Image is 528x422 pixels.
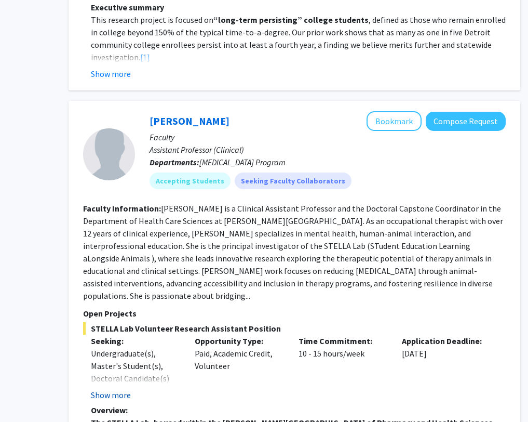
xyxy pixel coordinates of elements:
p: Opportunity Type: [195,335,283,347]
strong: “long-term persisting” college students [213,15,369,25]
fg-read-more: [PERSON_NAME] is a Clinical Assistant Professor and the Doctoral Capstone Coordinator in the Depa... [83,203,503,301]
b: Departments: [150,157,199,167]
p: This research project is focused on , defined as those who remain enrolled in college beyond 150%... [91,14,506,63]
button: Show more [91,389,131,401]
p: Open Projects [83,307,506,320]
span: [MEDICAL_DATA] Program [199,157,286,167]
mat-chip: Accepting Students [150,173,231,189]
button: Add Christine Kivlen to Bookmarks [367,111,422,131]
p: Time Commitment: [299,335,387,347]
p: Application Deadline: [402,335,490,347]
p: Seeking: [91,335,179,347]
iframe: Chat [8,375,44,414]
p: Faculty [150,131,506,143]
button: Compose Request to Christine Kivlen [426,112,506,131]
div: [DATE] [394,335,498,401]
strong: Overview: [91,405,128,415]
strong: Executive summary [91,2,164,12]
div: 10 - 15 hours/week [291,335,395,401]
div: Paid, Academic Credit, Volunteer [187,335,291,401]
b: Faculty Information: [83,203,161,214]
span: STELLA Lab Volunteer Research Assistant Position [83,322,506,335]
a: [1] [140,52,150,62]
mat-chip: Seeking Faculty Collaborators [235,173,351,189]
p: Assistant Professor (Clinical) [150,143,506,156]
a: [PERSON_NAME] [150,114,229,127]
button: Show more [91,68,131,80]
